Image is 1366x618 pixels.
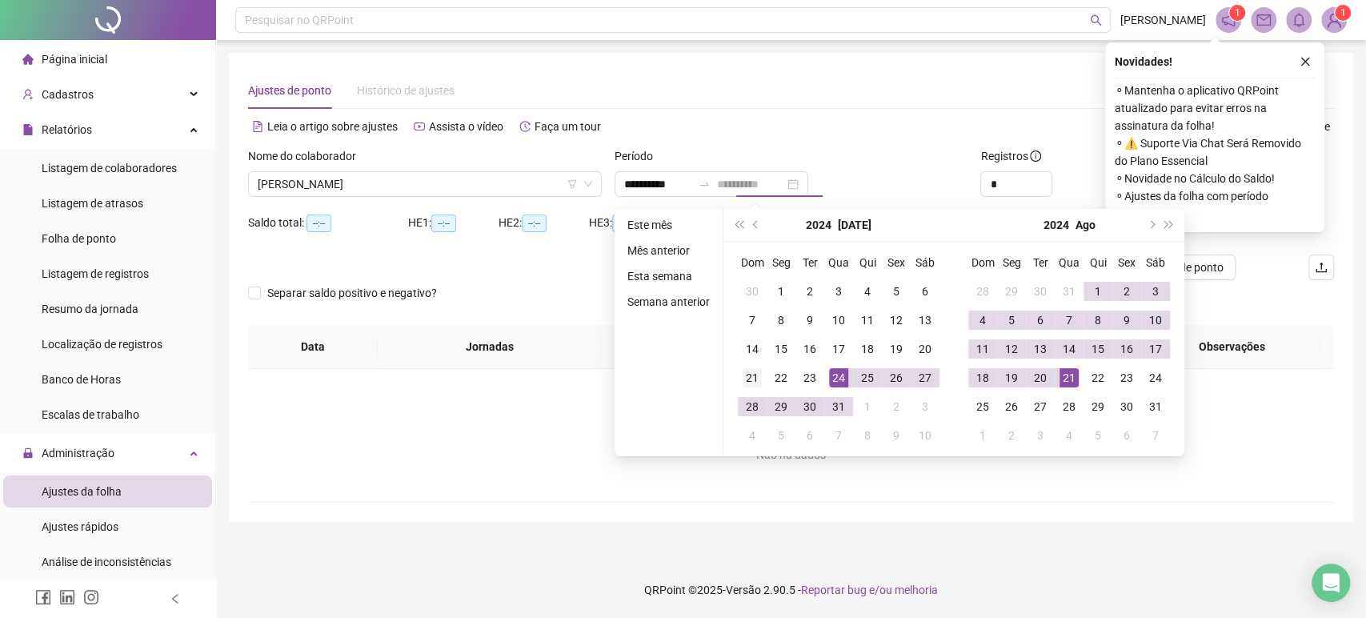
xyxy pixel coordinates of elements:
[1088,397,1108,416] div: 29
[1235,7,1240,18] span: 1
[1120,11,1206,29] span: [PERSON_NAME]
[882,277,911,306] td: 2024-07-05
[1112,248,1141,277] th: Sex
[1002,426,1021,445] div: 2
[35,589,51,605] span: facebook
[795,363,824,392] td: 2024-07-23
[1117,397,1136,416] div: 30
[1112,421,1141,450] td: 2024-09-06
[1160,209,1178,241] button: super-next-year
[1300,56,1311,67] span: close
[1088,311,1108,330] div: 8
[1084,363,1112,392] td: 2024-08-22
[1322,8,1346,32] img: 87615
[743,339,762,359] div: 14
[1112,306,1141,335] td: 2024-08-09
[1117,339,1136,359] div: 16
[738,421,767,450] td: 2024-08-04
[248,214,408,232] div: Saldo total:
[42,232,116,245] span: Folha de ponto
[829,368,848,387] div: 24
[1084,392,1112,421] td: 2024-08-29
[1055,306,1084,335] td: 2024-08-07
[612,215,637,232] span: --:--
[1055,392,1084,421] td: 2024-08-28
[915,311,935,330] div: 13
[1084,335,1112,363] td: 2024-08-15
[583,179,593,189] span: down
[1088,282,1108,301] div: 1
[853,421,882,450] td: 2024-08-08
[1117,368,1136,387] div: 23
[42,338,162,351] span: Localização de registros
[767,363,795,392] td: 2024-07-22
[1292,13,1306,27] span: bell
[1002,282,1021,301] div: 29
[997,421,1026,450] td: 2024-09-02
[1146,368,1165,387] div: 24
[22,54,34,65] span: home
[1031,311,1050,330] div: 6
[968,421,997,450] td: 2024-09-01
[1141,335,1170,363] td: 2024-08-17
[1026,306,1055,335] td: 2024-08-06
[968,363,997,392] td: 2024-08-18
[853,363,882,392] td: 2024-07-25
[824,335,853,363] td: 2024-07-17
[519,121,531,132] span: history
[771,311,791,330] div: 8
[853,277,882,306] td: 2024-07-04
[973,339,992,359] div: 11
[1146,339,1165,359] div: 17
[743,311,762,330] div: 7
[911,248,939,277] th: Sáb
[1084,277,1112,306] td: 2024-08-01
[887,311,906,330] div: 12
[1115,82,1315,134] span: ⚬ Mantenha o aplicativo QRPoint atualizado para evitar erros na assinatura da folha!
[743,426,762,445] div: 4
[771,339,791,359] div: 15
[1312,564,1350,602] div: Open Intercom Messenger
[915,282,935,301] div: 6
[997,248,1026,277] th: Seg
[968,306,997,335] td: 2024-08-04
[882,421,911,450] td: 2024-08-09
[887,339,906,359] div: 19
[42,53,107,66] span: Página inicial
[882,363,911,392] td: 2024-07-26
[858,311,877,330] div: 11
[858,397,877,416] div: 1
[838,209,871,241] button: month panel
[997,277,1026,306] td: 2024-07-29
[1026,335,1055,363] td: 2024-08-13
[1044,209,1069,241] button: year panel
[1141,421,1170,450] td: 2024-09-07
[1076,209,1096,241] button: month panel
[42,485,122,498] span: Ajustes da folha
[795,335,824,363] td: 2024-07-16
[795,248,824,277] th: Ter
[1112,335,1141,363] td: 2024-08-16
[911,306,939,335] td: 2024-07-13
[378,325,602,369] th: Jornadas
[997,363,1026,392] td: 2024-08-19
[1335,5,1351,21] sup: Atualize o seu contato no menu Meus Dados
[1115,170,1315,187] span: ⚬ Novidade no Cálculo do Saldo!
[980,147,1041,165] span: Registros
[911,335,939,363] td: 2024-07-20
[1002,339,1021,359] div: 12
[1141,392,1170,421] td: 2024-08-31
[1030,150,1041,162] span: info-circle
[267,446,1315,463] div: Não há dados
[800,368,819,387] div: 23
[1141,277,1170,306] td: 2024-08-03
[1031,282,1050,301] div: 30
[738,277,767,306] td: 2024-06-30
[743,397,762,416] div: 28
[22,447,34,459] span: lock
[1112,277,1141,306] td: 2024-08-02
[567,179,577,189] span: filter
[1141,363,1170,392] td: 2024-08-24
[42,88,94,101] span: Cadastros
[1060,311,1079,330] div: 7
